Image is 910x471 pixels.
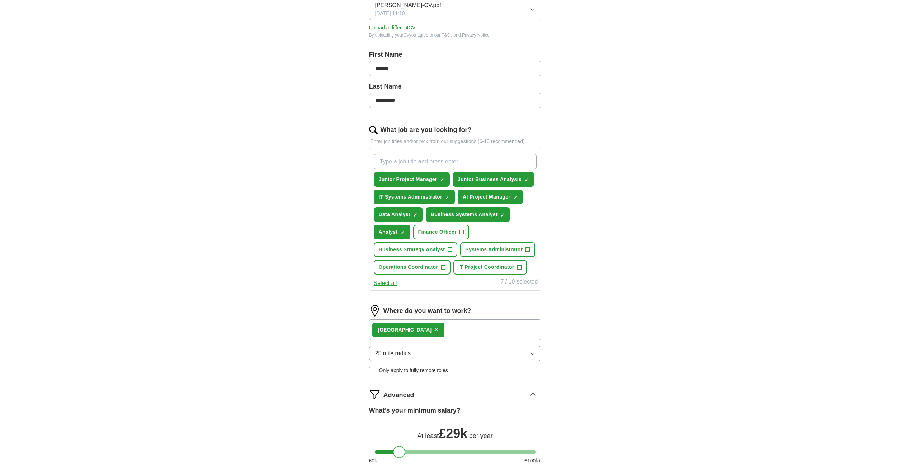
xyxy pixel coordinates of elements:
[374,172,450,187] button: Junior Project Manager✓
[374,190,455,204] button: IT Systems Administrator✓
[369,50,541,60] label: First Name
[445,195,449,200] span: ✓
[458,190,523,204] button: AI Project Manager✓
[442,33,452,38] a: T&Cs
[453,260,527,275] button: IT Project Coordinator
[462,33,490,38] a: Privacy Notice
[500,212,505,218] span: ✓
[369,406,461,415] label: What's your minimum salary?
[369,457,377,465] span: £ 0 k
[434,324,439,335] button: ×
[458,263,514,271] span: IT Project Coordinator
[369,126,378,134] img: search.png
[379,228,398,236] span: Analyst
[369,138,541,145] p: Enter job titles and/or pick from our suggestions (6-10 recommended)
[374,154,537,169] input: Type a job title and press enter
[375,10,405,17] span: [DATE] 11:10
[374,260,451,275] button: Operations Coordinator
[458,176,522,183] span: Junior Business Analysis
[413,225,469,239] button: Finance Officer
[469,432,493,439] span: per year
[375,349,411,358] span: 25 mile radius
[369,367,376,374] input: Only apply to fully remote roles
[369,389,381,400] img: filter
[379,193,442,201] span: IT Systems Administrator
[513,195,518,200] span: ✓
[465,246,523,253] span: Systems Administrator
[379,263,438,271] span: Operations Coordinator
[417,432,439,439] span: At least
[369,346,541,361] button: 25 mile radius
[379,367,448,374] span: Only apply to fully remote roles
[369,32,541,38] div: By uploading your CV you agree to our and .
[383,306,471,316] label: Where do you want to work?
[379,211,411,218] span: Data Analyst
[453,172,534,187] button: Junior Business Analysis✓
[431,211,498,218] span: Business Systems Analyst
[439,426,467,441] span: £ 29k
[381,125,472,135] label: What job are you looking for?
[374,242,458,257] button: Business Strategy Analyst
[524,177,529,183] span: ✓
[413,212,418,218] span: ✓
[374,225,410,239] button: Analyst✓
[463,193,510,201] span: AI Project Manager
[375,1,441,10] span: [PERSON_NAME]-CV.pdf
[500,277,538,287] div: 7 / 10 selected
[460,242,535,257] button: Systems Administrator
[524,457,541,465] span: £ 100 k+
[374,279,397,287] button: Select all
[374,207,423,222] button: Data Analyst✓
[369,82,541,91] label: Last Name
[378,326,432,334] div: [GEOGRAPHIC_DATA]
[440,177,444,183] span: ✓
[418,228,457,236] span: Finance Officer
[369,305,381,317] img: location.png
[369,24,416,32] button: Upload a differentCV
[379,176,437,183] span: Junior Project Manager
[401,230,405,235] span: ✓
[383,390,414,400] span: Advanced
[379,246,445,253] span: Business Strategy Analyst
[426,207,510,222] button: Business Systems Analyst✓
[434,325,439,333] span: ×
